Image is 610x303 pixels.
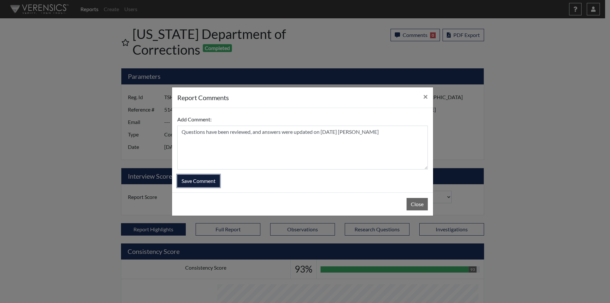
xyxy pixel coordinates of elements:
[177,113,212,126] label: Add Comment:
[177,93,229,102] h5: report Comments
[407,198,428,210] button: Close
[423,92,428,101] span: ×
[418,87,433,106] button: Close
[177,175,220,187] button: Save Comment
